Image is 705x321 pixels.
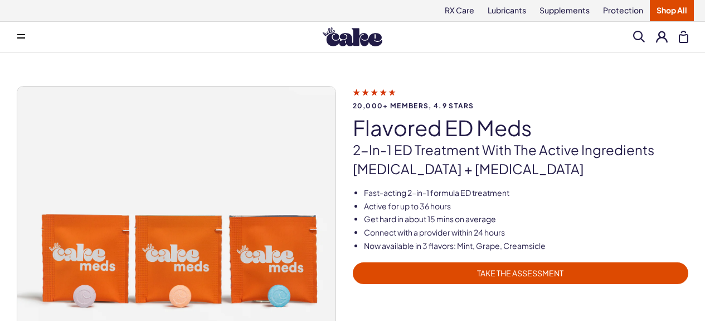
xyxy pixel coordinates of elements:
[359,267,682,280] span: TAKE THE ASSESSMENT
[364,201,689,212] li: Active for up to 36 hours
[364,227,689,238] li: Connect with a provider within 24 hours
[364,241,689,252] li: Now available in 3 flavors: Mint, Grape, Creamsicle
[353,102,689,109] span: 20,000+ members, 4.9 stars
[353,262,689,284] a: TAKE THE ASSESSMENT
[364,214,689,225] li: Get hard in about 15 mins on average
[353,116,689,140] h1: Flavored ED Meds
[353,87,689,109] a: 20,000+ members, 4.9 stars
[353,141,689,178] p: 2-in-1 ED treatment with the active ingredients [MEDICAL_DATA] + [MEDICAL_DATA]
[323,27,382,46] img: Hello Cake
[364,188,689,199] li: Fast-acting 2-in-1 formula ED treatment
